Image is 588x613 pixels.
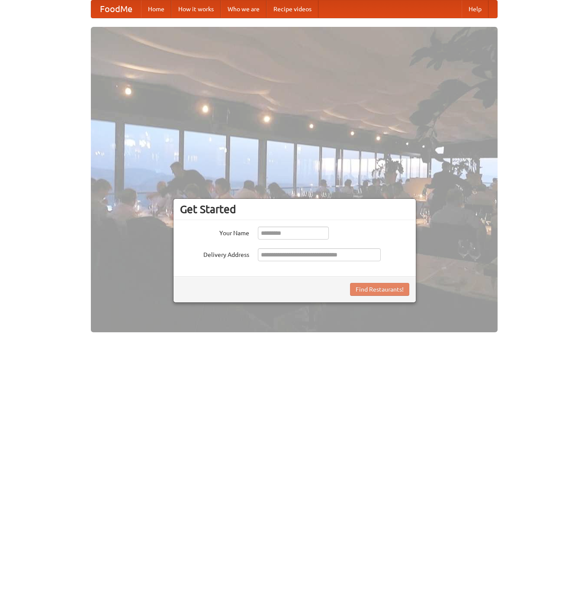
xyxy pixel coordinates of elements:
[221,0,267,18] a: Who we are
[180,248,249,259] label: Delivery Address
[462,0,488,18] a: Help
[180,203,409,216] h3: Get Started
[180,227,249,237] label: Your Name
[171,0,221,18] a: How it works
[141,0,171,18] a: Home
[91,0,141,18] a: FoodMe
[350,283,409,296] button: Find Restaurants!
[267,0,318,18] a: Recipe videos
